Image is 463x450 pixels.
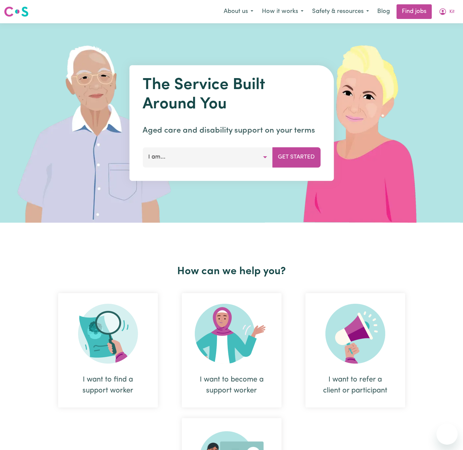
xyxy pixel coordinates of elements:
[143,147,273,167] button: I am...
[258,5,308,19] button: How it works
[219,5,258,19] button: About us
[397,4,432,19] a: Find jobs
[305,293,405,407] div: I want to refer a client or participant
[373,4,394,19] a: Blog
[321,374,389,396] div: I want to refer a client or participant
[434,5,459,19] button: My Account
[4,4,29,19] a: Careseekers logo
[325,304,385,364] img: Refer
[198,374,266,396] div: I want to become a support worker
[308,5,373,19] button: Safety & resources
[46,265,417,278] h2: How can we help you?
[449,8,455,16] span: Kit
[182,293,282,407] div: I want to become a support worker
[272,147,320,167] button: Get Started
[143,76,320,114] h1: The Service Built Around You
[78,304,138,364] img: Search
[4,6,29,18] img: Careseekers logo
[74,374,142,396] div: I want to find a support worker
[195,304,269,364] img: Become Worker
[143,125,320,137] p: Aged care and disability support on your terms
[58,293,158,407] div: I want to find a support worker
[436,423,458,445] iframe: Button to launch messaging window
